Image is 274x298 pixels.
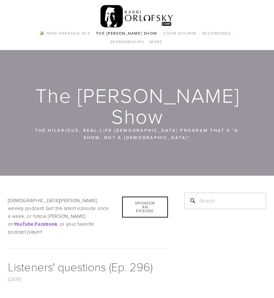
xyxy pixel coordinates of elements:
[148,38,164,46] a: More
[108,38,146,46] a: Sponsorships
[94,29,159,38] a: The [PERSON_NAME] Show
[8,85,267,127] h1: The [PERSON_NAME] Show
[8,197,168,236] p: [DEMOGRAPHIC_DATA][PERSON_NAME] weekly podcast! Get the latest episode once a week, or follow [PE...
[8,258,153,274] a: Listeners' questions (Ep. 296)
[35,220,57,227] a: Facebook
[146,39,148,44] span: /
[122,197,168,218] div: Sponsor an Episode
[14,220,34,228] strong: YouTube
[92,30,94,36] span: /
[14,220,34,227] a: YouTube
[198,30,200,36] span: /
[184,193,266,209] input: Search
[38,29,92,38] a: 🎉 NEW! Parasha in 5
[159,30,161,36] span: /
[233,30,234,36] span: /
[100,4,174,29] img: RabbiOrlofsky.com
[8,276,22,283] a: [DATE]
[161,29,198,38] a: Zoom Shiurim
[35,220,57,228] strong: Facebook
[200,29,233,38] a: Recordings
[34,127,240,141] p: The hilarious, real-life [DEMOGRAPHIC_DATA] program that’s “a show, not a [DEMOGRAPHIC_DATA]“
